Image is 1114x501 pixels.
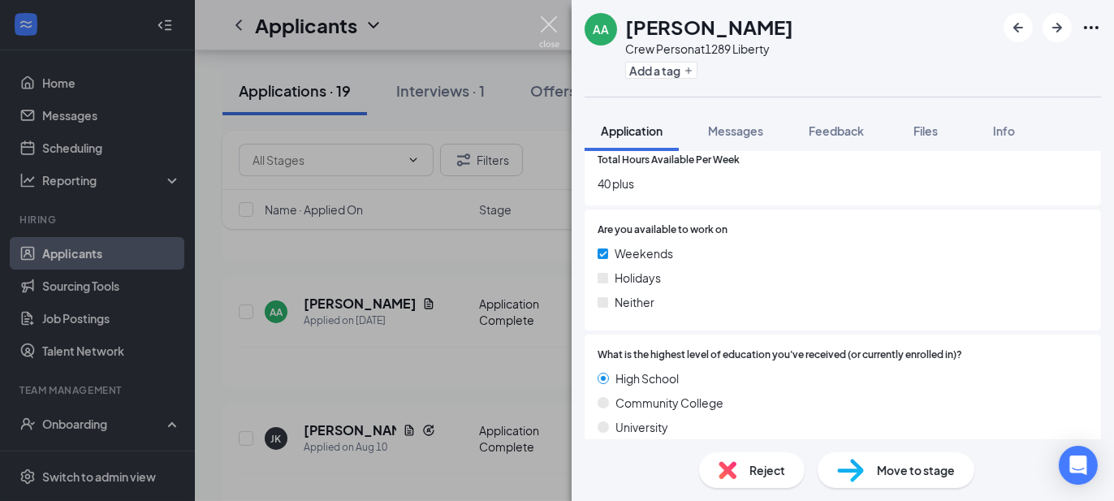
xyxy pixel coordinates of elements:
svg: ArrowLeftNew [1008,18,1028,37]
span: Messages [708,123,763,138]
span: Application [601,123,663,138]
span: High School [615,369,679,387]
button: PlusAdd a tag [625,62,697,79]
span: University [615,418,668,436]
button: ArrowLeftNew [1004,13,1033,42]
span: Community College [615,394,723,412]
span: What is the highest level of education you've received (or currently enrolled in)? [598,348,962,363]
span: Files [913,123,938,138]
button: ArrowRight [1043,13,1072,42]
span: Feedback [809,123,864,138]
span: Weekends [615,244,673,262]
svg: Ellipses [1082,18,1101,37]
span: Holidays [615,269,661,287]
span: Total Hours Available Per Week [598,153,740,168]
span: Reject [749,461,785,479]
span: 40 plus [598,175,1088,192]
h1: [PERSON_NAME] [625,13,793,41]
div: Crew Person at 1289 Liberty [625,41,793,57]
svg: ArrowRight [1047,18,1067,37]
span: Are you available to work on [598,222,728,238]
div: Open Intercom Messenger [1059,446,1098,485]
svg: Plus [684,66,693,76]
span: Neither [615,293,654,311]
span: Move to stage [877,461,955,479]
span: Info [993,123,1015,138]
div: AA [593,21,609,37]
